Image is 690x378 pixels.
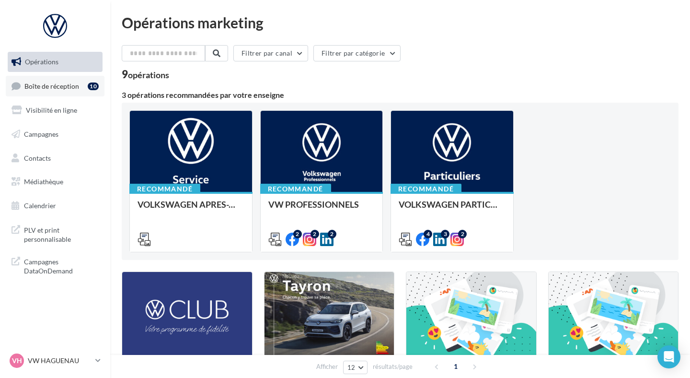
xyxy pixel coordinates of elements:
[373,362,413,371] span: résultats/page
[424,230,432,238] div: 4
[122,15,678,30] div: Opérations marketing
[268,200,375,219] div: VW PROFESSIONNELS
[316,362,338,371] span: Afficher
[328,230,336,238] div: 2
[24,82,79,90] span: Boîte de réception
[24,224,99,244] span: PLV et print personnalisable
[138,200,244,219] div: VOLKSWAGEN APRES-VENTE
[347,364,356,371] span: 12
[8,352,103,370] a: VH VW HAGUENAU
[24,177,63,186] span: Médiathèque
[122,69,169,80] div: 9
[88,83,99,90] div: 10
[26,106,77,114] span: Visibilité en ligne
[6,220,104,248] a: PLV et print personnalisable
[24,130,58,138] span: Campagnes
[122,91,678,99] div: 3 opérations recommandées par votre enseigne
[6,148,104,168] a: Contacts
[12,356,22,366] span: VH
[448,359,463,374] span: 1
[24,154,51,162] span: Contacts
[6,100,104,120] a: Visibilité en ligne
[6,196,104,216] a: Calendrier
[260,184,331,194] div: Recommandé
[313,45,401,61] button: Filtrer par catégorie
[128,71,169,79] div: opérations
[293,230,302,238] div: 2
[6,172,104,192] a: Médiathèque
[458,230,467,238] div: 2
[441,230,449,238] div: 3
[6,52,104,72] a: Opérations
[25,58,58,66] span: Opérations
[28,356,92,366] p: VW HAGUENAU
[24,255,99,276] span: Campagnes DataOnDemand
[129,184,200,194] div: Recommandé
[310,230,319,238] div: 2
[6,251,104,280] a: Campagnes DataOnDemand
[399,200,506,219] div: VOLKSWAGEN PARTICULIER
[657,345,680,368] div: Open Intercom Messenger
[6,124,104,144] a: Campagnes
[391,184,461,194] div: Recommandé
[24,201,56,210] span: Calendrier
[343,361,368,374] button: 12
[233,45,308,61] button: Filtrer par canal
[6,76,104,96] a: Boîte de réception10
